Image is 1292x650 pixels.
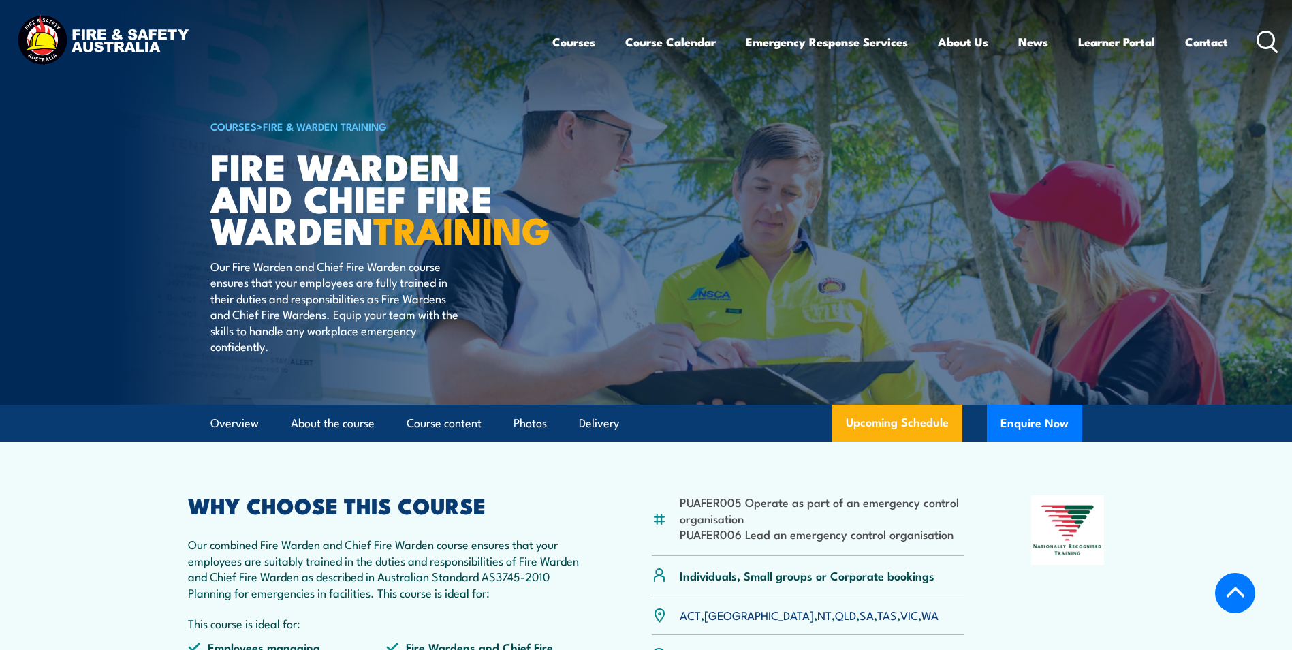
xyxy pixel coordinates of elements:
[188,615,586,631] p: This course is ideal for:
[1078,24,1155,60] a: Learner Portal
[938,24,988,60] a: About Us
[291,405,375,442] a: About the course
[188,536,586,600] p: Our combined Fire Warden and Chief Fire Warden course ensures that your employees are suitably tr...
[680,607,939,623] p: , , , , , , ,
[210,405,259,442] a: Overview
[680,494,965,526] li: PUAFER005 Operate as part of an emergency control organisation
[1018,24,1048,60] a: News
[373,200,550,257] strong: TRAINING
[210,118,547,134] h6: >
[921,606,939,623] a: WA
[877,606,897,623] a: TAS
[263,119,387,134] a: Fire & Warden Training
[860,606,874,623] a: SA
[746,24,908,60] a: Emergency Response Services
[832,405,962,442] a: Upcoming Schedule
[680,568,934,583] p: Individuals, Small groups or Corporate bookings
[579,405,619,442] a: Delivery
[188,495,586,514] h2: WHY CHOOSE THIS COURSE
[835,606,856,623] a: QLD
[407,405,482,442] a: Course content
[704,606,814,623] a: [GEOGRAPHIC_DATA]
[680,606,701,623] a: ACT
[625,24,716,60] a: Course Calendar
[900,606,918,623] a: VIC
[210,119,257,134] a: COURSES
[514,405,547,442] a: Photos
[1031,495,1105,565] img: Nationally Recognised Training logo.
[210,258,459,354] p: Our Fire Warden and Chief Fire Warden course ensures that your employees are fully trained in the...
[1185,24,1228,60] a: Contact
[680,526,965,542] li: PUAFER006 Lead an emergency control organisation
[552,24,595,60] a: Courses
[817,606,832,623] a: NT
[987,405,1082,442] button: Enquire Now
[210,150,547,245] h1: Fire Warden and Chief Fire Warden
